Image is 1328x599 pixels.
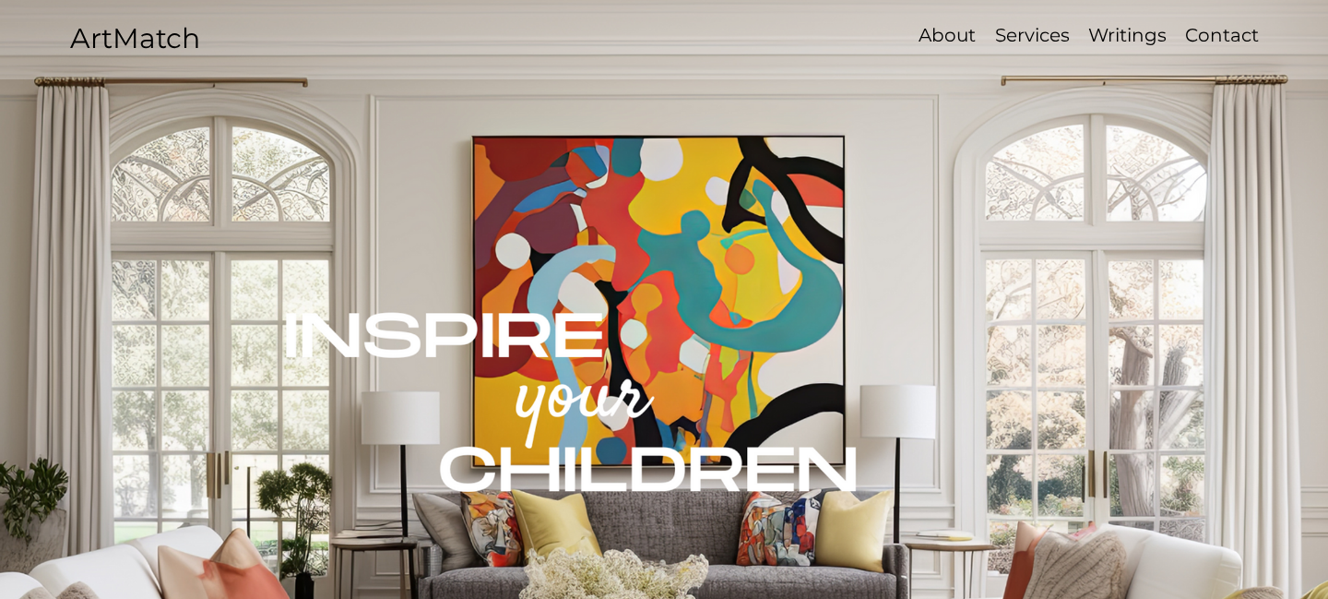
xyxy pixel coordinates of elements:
[985,22,1079,49] a: Services
[909,22,985,49] a: About
[1079,22,1176,49] a: Writings
[986,22,1079,49] p: Services
[70,21,200,55] a: ArtMatch
[848,22,1267,49] nav: Site
[1176,22,1267,49] a: Contact
[1176,22,1268,49] p: Contact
